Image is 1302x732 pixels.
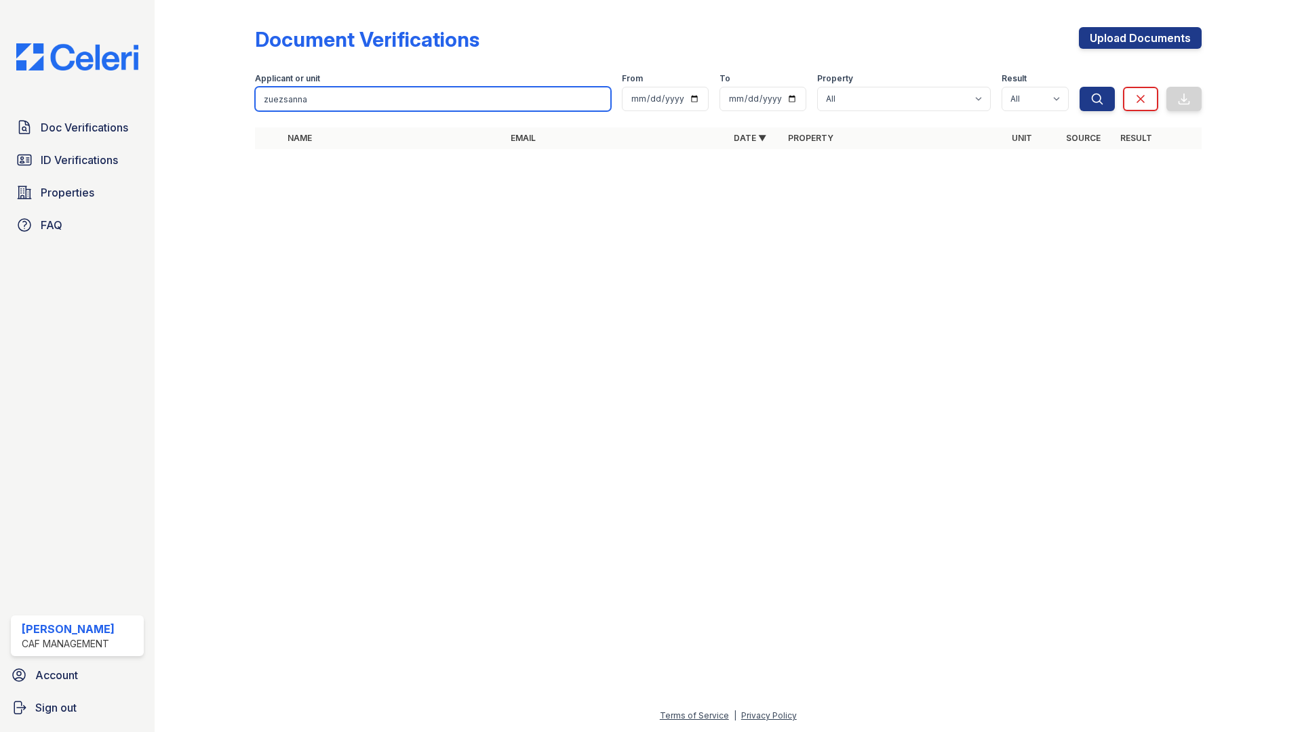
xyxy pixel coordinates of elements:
a: Result [1120,133,1152,143]
a: FAQ [11,211,144,239]
a: Account [5,662,149,689]
span: Sign out [35,699,77,716]
label: Property [817,73,853,84]
a: Privacy Policy [741,710,797,720]
label: Result [1002,73,1027,84]
span: Doc Verifications [41,119,128,136]
a: Sign out [5,694,149,721]
a: Name [288,133,312,143]
span: ID Verifications [41,152,118,168]
a: Unit [1012,133,1032,143]
div: Document Verifications [255,27,479,52]
a: Email [511,133,536,143]
a: Source [1066,133,1101,143]
label: Applicant or unit [255,73,320,84]
img: CE_Logo_Blue-a8612792a0a2168367f1c8372b55b34899dd931a85d93a1a3d3e32e68fde9ad4.png [5,43,149,70]
span: FAQ [41,217,62,233]
span: Account [35,667,78,683]
input: Search by name, email, or unit number [255,87,611,111]
a: Terms of Service [660,710,729,720]
a: Properties [11,179,144,206]
div: | [734,710,736,720]
div: [PERSON_NAME] [22,621,115,637]
a: ID Verifications [11,146,144,174]
label: From [622,73,643,84]
a: Upload Documents [1079,27,1202,49]
a: Property [788,133,833,143]
a: Doc Verifications [11,114,144,141]
span: Properties [41,184,94,201]
div: CAF Management [22,637,115,651]
label: To [719,73,730,84]
a: Date ▼ [734,133,766,143]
